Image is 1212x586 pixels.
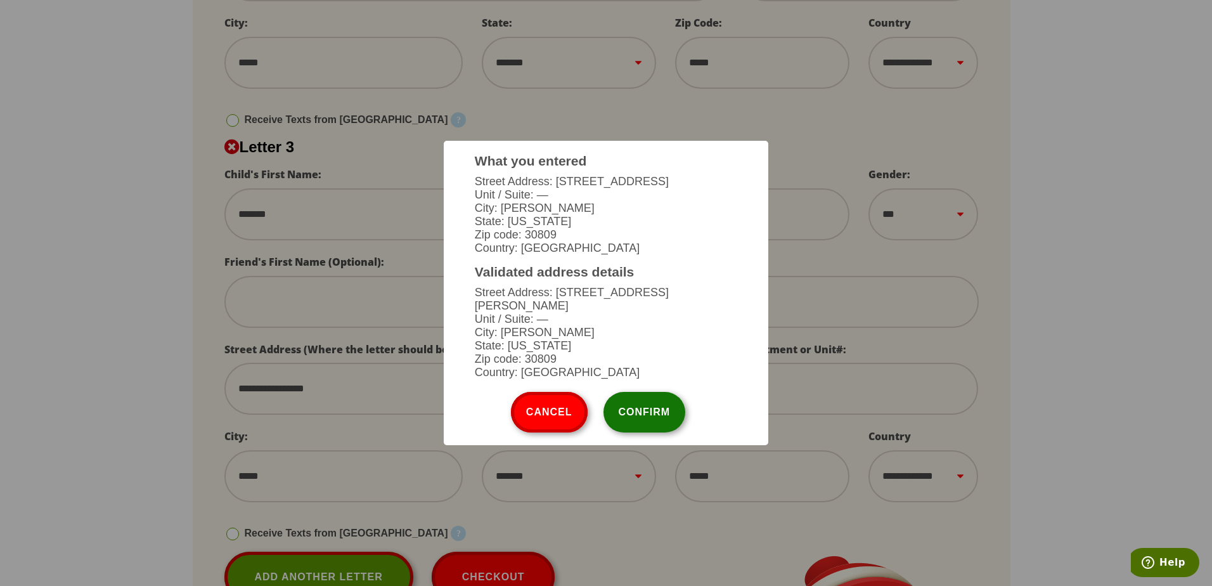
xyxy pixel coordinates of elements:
li: City: [PERSON_NAME] [475,202,737,215]
li: Unit / Suite: — [475,313,737,326]
h3: What you entered [475,153,737,169]
li: Country: [GEOGRAPHIC_DATA] [475,242,737,255]
iframe: Opens a widget where you can find more information [1131,548,1199,580]
h3: Validated address details [475,264,737,280]
li: State: [US_STATE] [475,339,737,353]
li: State: [US_STATE] [475,215,737,228]
li: Street Address: [STREET_ADDRESS][PERSON_NAME] [475,286,737,313]
li: Zip code: 30809 [475,228,737,242]
button: Confirm [603,392,686,433]
li: Unit / Suite: — [475,188,737,202]
button: Cancel [511,392,588,433]
li: Zip code: 30809 [475,353,737,366]
li: Country: [GEOGRAPHIC_DATA] [475,366,737,379]
li: City: [PERSON_NAME] [475,326,737,339]
li: Street Address: [STREET_ADDRESS] [475,175,737,188]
